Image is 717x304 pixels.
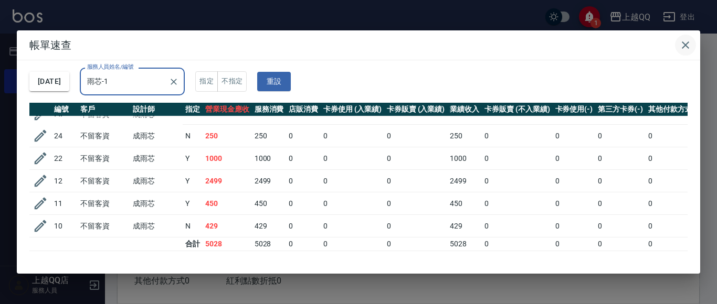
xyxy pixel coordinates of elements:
[646,125,703,147] td: 0
[447,147,482,170] td: 1000
[51,192,78,215] td: 11
[51,125,78,147] td: 24
[384,192,448,215] td: 0
[286,215,321,237] td: 0
[384,103,448,116] th: 卡券販賣 (入業績)
[447,192,482,215] td: 450
[646,237,703,251] td: 0
[257,72,291,91] button: 重設
[482,192,552,215] td: 0
[553,237,596,251] td: 0
[553,147,596,170] td: 0
[51,103,78,116] th: 編號
[183,147,203,170] td: Y
[646,215,703,237] td: 0
[595,147,646,170] td: 0
[553,125,596,147] td: 0
[286,103,321,116] th: 店販消費
[130,215,183,237] td: 成雨芯
[553,170,596,192] td: 0
[321,103,384,116] th: 卡券使用 (入業績)
[252,215,287,237] td: 429
[252,103,287,116] th: 服務消費
[646,170,703,192] td: 0
[447,237,482,251] td: 5028
[595,103,646,116] th: 第三方卡券(-)
[286,125,321,147] td: 0
[78,192,130,215] td: 不留客資
[183,215,203,237] td: N
[321,192,384,215] td: 0
[595,215,646,237] td: 0
[447,170,482,192] td: 2499
[78,103,130,116] th: 客戶
[553,192,596,215] td: 0
[130,192,183,215] td: 成雨芯
[482,103,552,116] th: 卡券販賣 (不入業績)
[482,237,552,251] td: 0
[286,170,321,192] td: 0
[252,237,287,251] td: 5028
[183,125,203,147] td: N
[646,192,703,215] td: 0
[183,103,203,116] th: 指定
[595,192,646,215] td: 0
[646,103,703,116] th: 其他付款方式(-)
[447,125,482,147] td: 250
[482,215,552,237] td: 0
[595,125,646,147] td: 0
[447,215,482,237] td: 429
[447,103,482,116] th: 業績收入
[384,170,448,192] td: 0
[384,125,448,147] td: 0
[321,147,384,170] td: 0
[17,30,700,60] h2: 帳單速查
[87,63,133,71] label: 服務人員姓名/編號
[183,192,203,215] td: Y
[482,125,552,147] td: 0
[252,125,287,147] td: 250
[384,237,448,251] td: 0
[51,215,78,237] td: 10
[384,147,448,170] td: 0
[321,237,384,251] td: 0
[203,170,252,192] td: 2499
[217,71,247,92] button: 不指定
[384,215,448,237] td: 0
[130,125,183,147] td: 成雨芯
[130,147,183,170] td: 成雨芯
[78,125,130,147] td: 不留客資
[595,237,646,251] td: 0
[321,170,384,192] td: 0
[252,170,287,192] td: 2499
[646,147,703,170] td: 0
[166,74,181,89] button: Clear
[29,72,69,91] button: [DATE]
[130,103,183,116] th: 設計師
[130,170,183,192] td: 成雨芯
[203,125,252,147] td: 250
[78,147,130,170] td: 不留客資
[482,147,552,170] td: 0
[553,215,596,237] td: 0
[78,215,130,237] td: 不留客資
[482,170,552,192] td: 0
[553,103,596,116] th: 卡券使用(-)
[203,192,252,215] td: 450
[286,237,321,251] td: 0
[203,215,252,237] td: 429
[286,147,321,170] td: 0
[51,170,78,192] td: 12
[286,192,321,215] td: 0
[183,170,203,192] td: Y
[78,170,130,192] td: 不留客資
[252,147,287,170] td: 1000
[595,170,646,192] td: 0
[51,147,78,170] td: 22
[321,215,384,237] td: 0
[321,125,384,147] td: 0
[195,71,218,92] button: 指定
[252,192,287,215] td: 450
[203,237,252,251] td: 5028
[203,147,252,170] td: 1000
